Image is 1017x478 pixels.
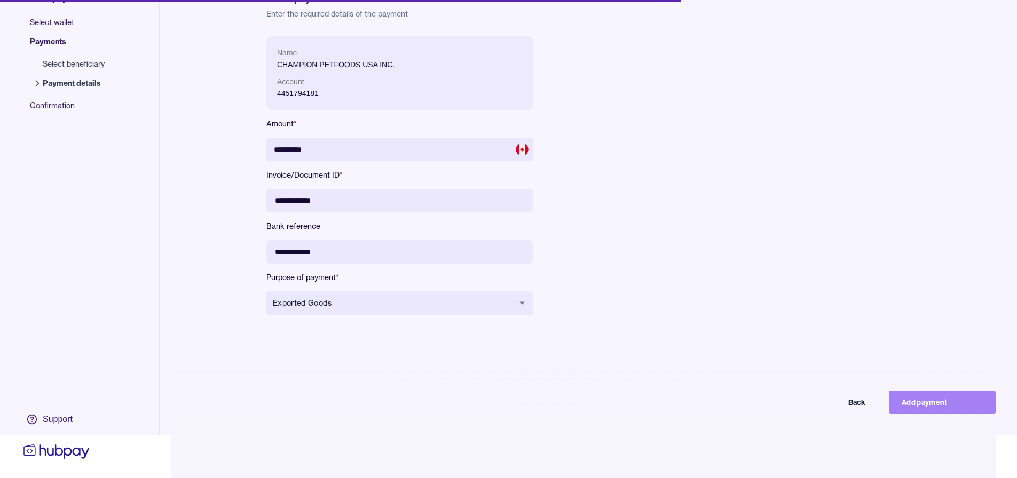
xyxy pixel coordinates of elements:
[771,391,878,414] button: Back
[266,221,533,232] label: Bank reference
[277,59,522,70] p: CHAMPION PETFOODS USA INC.
[273,298,514,308] span: Exported Goods
[43,78,105,89] span: Payment details
[43,413,73,425] div: Support
[889,391,996,414] button: Add payment
[266,170,533,180] label: Invoice/Document ID
[266,9,911,19] p: Enter the required details of the payment
[277,87,522,99] p: 4451794181
[30,17,115,36] span: Select wallet
[266,272,533,283] label: Purpose of payment
[30,100,115,120] span: Confirmation
[21,408,92,431] a: Support
[30,36,115,55] span: Payments
[277,47,522,59] p: Name
[43,59,105,69] span: Select beneficiary
[266,118,533,129] label: Amount
[277,76,522,87] p: Account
